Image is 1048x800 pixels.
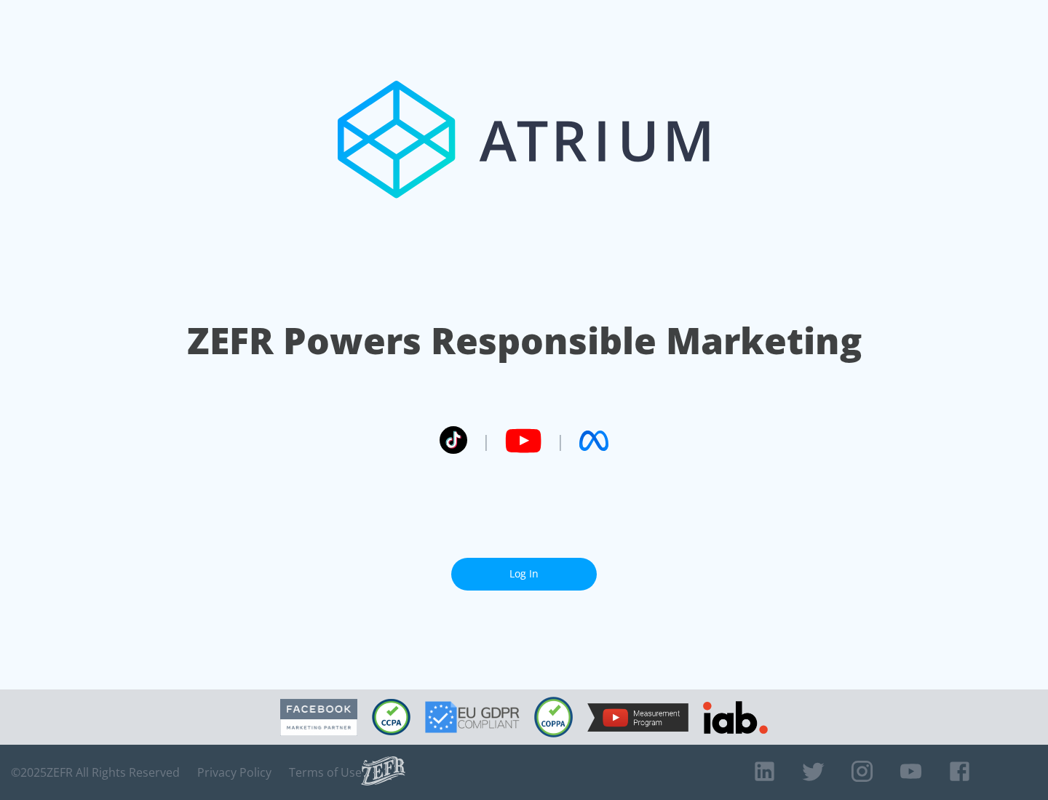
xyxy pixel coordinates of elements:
span: | [482,430,491,452]
img: CCPA Compliant [372,699,410,735]
span: © 2025 ZEFR All Rights Reserved [11,765,180,780]
img: YouTube Measurement Program [587,703,688,732]
img: Facebook Marketing Partner [280,699,357,736]
img: COPPA Compliant [534,697,573,737]
span: | [556,430,565,452]
a: Privacy Policy [197,765,271,780]
a: Terms of Use [289,765,362,780]
img: IAB [703,701,768,734]
h1: ZEFR Powers Responsible Marketing [187,316,862,366]
a: Log In [451,558,597,591]
img: GDPR Compliant [425,701,520,733]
